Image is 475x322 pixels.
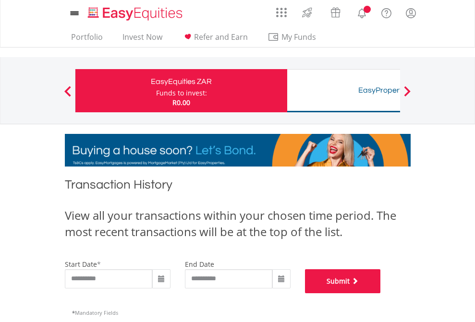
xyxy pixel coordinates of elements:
[58,91,77,100] button: Previous
[305,269,381,293] button: Submit
[86,6,186,22] img: EasyEquities_Logo.png
[185,260,214,269] label: end date
[328,5,343,20] img: vouchers-v2.svg
[65,134,411,167] img: EasyMortage Promotion Banner
[399,2,423,24] a: My Profile
[172,98,190,107] span: R0.00
[194,32,248,42] span: Refer and Earn
[65,207,411,240] div: View all your transactions within your chosen time period. The most recent transactions will be a...
[270,2,293,18] a: AppsGrid
[84,2,186,22] a: Home page
[268,31,330,43] span: My Funds
[81,75,281,88] div: EasyEquities ZAR
[178,32,252,47] a: Refer and Earn
[156,88,207,98] div: Funds to invest:
[65,260,97,269] label: start date
[65,176,411,198] h1: Transaction History
[72,309,118,316] span: Mandatory Fields
[398,91,417,100] button: Next
[374,2,399,22] a: FAQ's and Support
[67,32,107,47] a: Portfolio
[321,2,350,20] a: Vouchers
[299,5,315,20] img: thrive-v2.svg
[350,2,374,22] a: Notifications
[119,32,166,47] a: Invest Now
[276,7,287,18] img: grid-menu-icon.svg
